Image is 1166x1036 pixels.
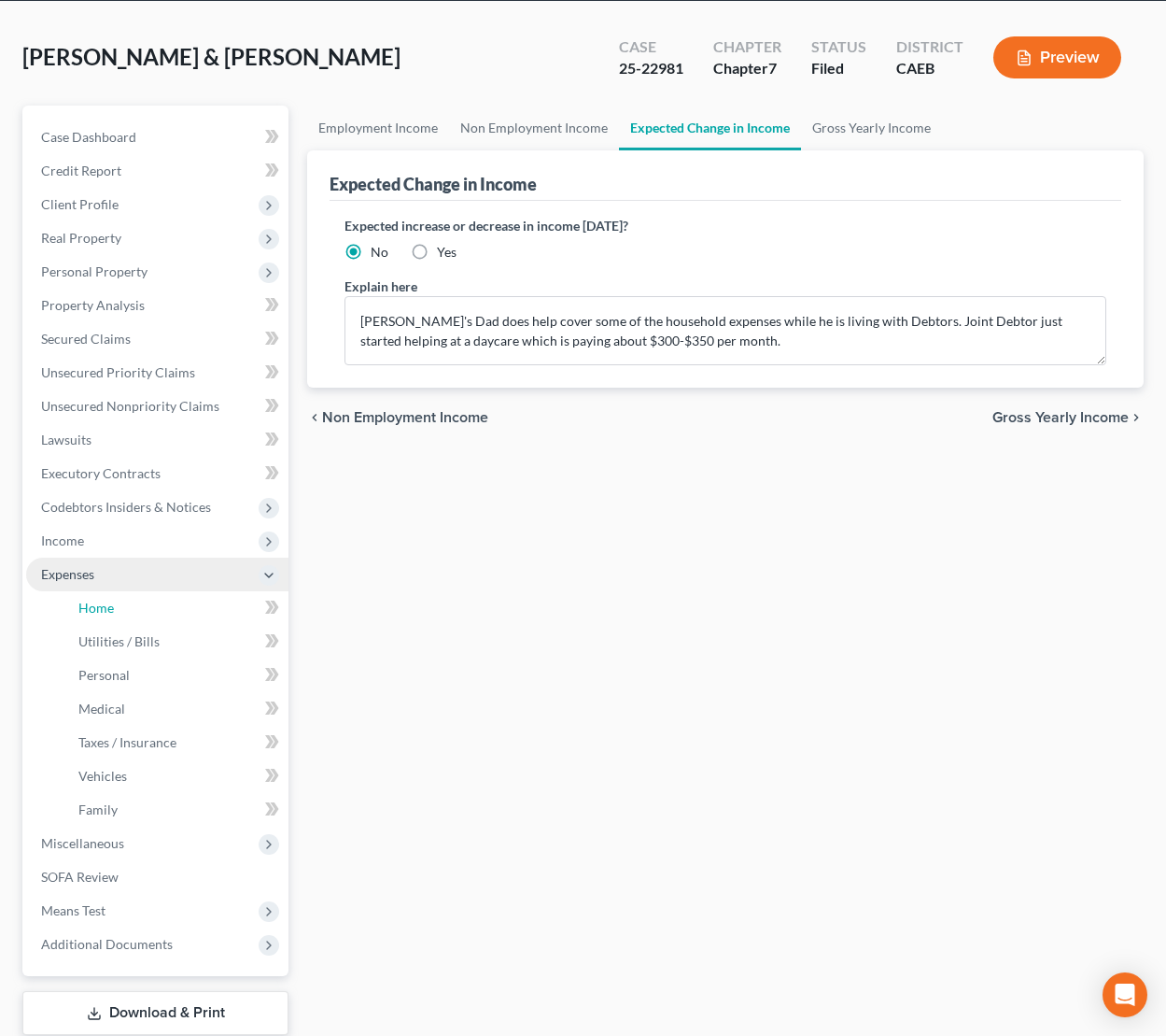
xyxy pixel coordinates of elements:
[811,36,866,58] div: Status
[713,58,781,79] div: Chapter
[78,667,130,683] span: Personal
[993,36,1121,78] button: Preview
[63,793,288,827] a: Family
[63,591,288,625] a: Home
[78,734,176,750] span: Taxes / Insurance
[26,322,288,356] a: Secured Claims
[41,263,148,279] span: Personal Property
[811,58,866,79] div: Filed
[41,499,211,515] span: Codebtors Insiders & Notices
[63,726,288,759] a: Taxes / Insurance
[63,759,288,793] a: Vehicles
[344,277,417,296] label: Explain here
[449,106,619,150] a: Non Employment Income
[78,768,127,784] span: Vehicles
[768,59,777,77] span: 7
[41,936,173,952] span: Additional Documents
[41,566,94,582] span: Expenses
[78,600,114,616] span: Home
[371,244,388,260] span: No
[41,902,105,918] span: Means Test
[896,36,963,58] div: District
[22,43,400,70] span: [PERSON_NAME] & [PERSON_NAME]
[26,423,288,457] a: Lawsuits
[26,154,288,188] a: Credit Report
[26,390,288,423] a: Unsecured Nonpriority Claims
[78,701,125,717] span: Medical
[41,869,119,885] span: SOFA Review
[41,196,119,212] span: Client Profile
[26,121,288,154] a: Case Dashboard
[619,58,683,79] div: 25-22981
[41,230,121,246] span: Real Property
[896,58,963,79] div: CAEB
[41,331,131,347] span: Secured Claims
[41,432,91,447] span: Lawsuits
[322,410,488,425] span: Non Employment Income
[26,860,288,894] a: SOFA Review
[63,625,288,659] a: Utilities / Bills
[41,364,195,380] span: Unsecured Priority Claims
[992,410,1144,425] button: Gross Yearly Income chevron_right
[22,991,288,1035] a: Download & Print
[26,457,288,490] a: Executory Contracts
[307,106,449,150] a: Employment Income
[619,36,683,58] div: Case
[26,289,288,322] a: Property Analysis
[41,163,121,178] span: Credit Report
[344,216,1106,235] label: Expected increase or decrease in income [DATE]?
[63,692,288,726] a: Medical
[41,129,136,145] span: Case Dashboard
[330,173,537,195] div: Expected Change in Income
[992,410,1129,425] span: Gross Yearly Income
[78,802,118,817] span: Family
[41,835,124,851] span: Miscellaneous
[437,244,457,260] span: Yes
[307,410,322,425] i: chevron_left
[41,532,84,548] span: Income
[801,106,942,150] a: Gross Yearly Income
[63,659,288,692] a: Personal
[41,465,161,481] span: Executory Contracts
[41,398,219,414] span: Unsecured Nonpriority Claims
[619,106,801,150] a: Expected Change in Income
[713,36,781,58] div: Chapter
[307,410,488,425] button: chevron_left Non Employment Income
[41,297,145,313] span: Property Analysis
[1103,972,1147,1017] div: Open Intercom Messenger
[26,356,288,390] a: Unsecured Priority Claims
[1129,410,1144,425] i: chevron_right
[78,633,160,649] span: Utilities / Bills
